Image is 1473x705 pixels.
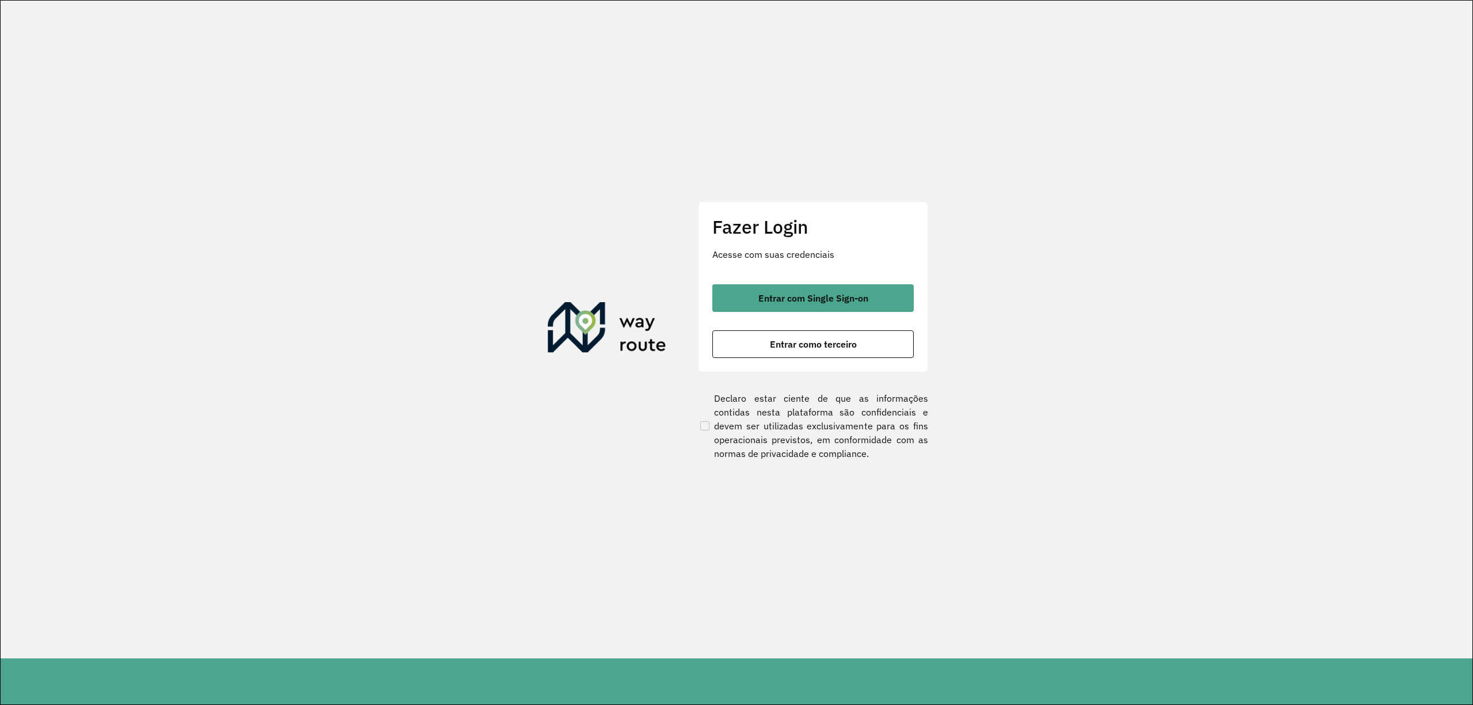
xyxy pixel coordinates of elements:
button: button [712,284,914,312]
span: Entrar com Single Sign-on [758,294,868,303]
img: Roteirizador AmbevTech [548,302,666,357]
h2: Fazer Login [712,216,914,238]
p: Acesse com suas credenciais [712,247,914,261]
label: Declaro estar ciente de que as informações contidas nesta plataforma são confidenciais e devem se... [698,391,928,460]
button: button [712,330,914,358]
span: Entrar como terceiro [770,340,857,349]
